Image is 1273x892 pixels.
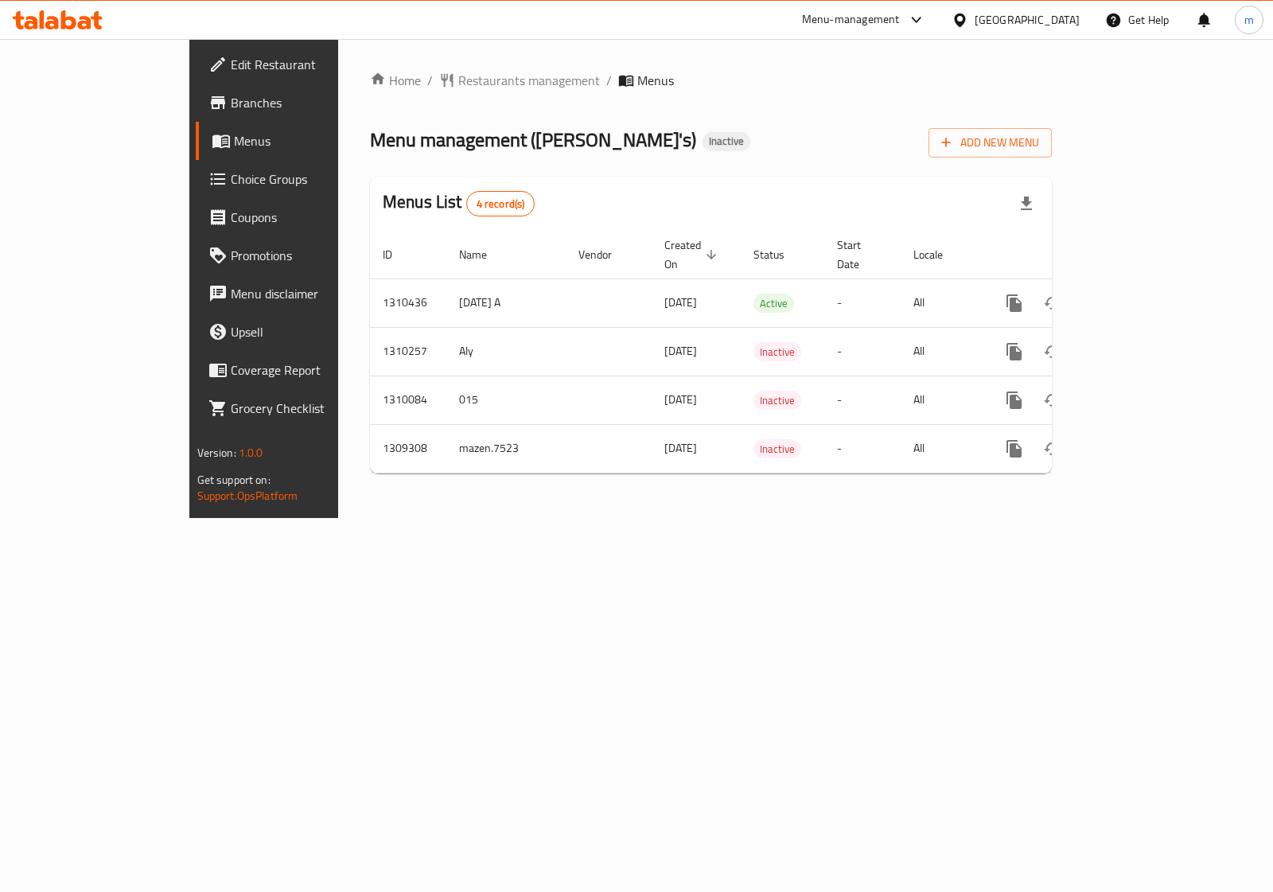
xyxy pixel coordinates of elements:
span: Inactive [703,134,750,148]
span: Menu disclaimer [231,284,389,303]
span: ID [383,245,413,264]
th: Actions [983,231,1161,279]
button: Change Status [1034,430,1072,468]
a: Grocery Checklist [196,389,402,427]
span: Restaurants management [458,71,600,90]
span: Coupons [231,208,389,227]
a: Coupons [196,198,402,236]
span: [DATE] [664,438,697,458]
button: more [995,333,1034,371]
span: m [1244,11,1254,29]
a: Choice Groups [196,160,402,198]
span: Coverage Report [231,360,389,380]
button: Change Status [1034,284,1072,322]
li: / [427,71,433,90]
a: Promotions [196,236,402,275]
td: 015 [446,376,566,424]
span: Grocery Checklist [231,399,389,418]
button: Change Status [1034,381,1072,419]
span: Upsell [231,322,389,341]
td: 1310257 [370,327,446,376]
button: more [995,381,1034,419]
span: Active [753,294,794,313]
a: Coverage Report [196,351,402,389]
span: [DATE] [664,292,697,313]
button: more [995,284,1034,322]
td: 1310084 [370,376,446,424]
li: / [606,71,612,90]
td: - [824,279,901,327]
span: Status [753,245,805,264]
td: mazen.7523 [446,424,566,473]
span: Version: [197,442,236,463]
span: Created On [664,236,722,274]
span: Name [459,245,508,264]
span: Get support on: [197,469,271,490]
td: 1310436 [370,279,446,327]
div: Inactive [753,342,801,361]
div: Inactive [703,132,750,151]
span: Branches [231,93,389,112]
span: Inactive [753,391,801,410]
span: Locale [913,245,964,264]
a: Upsell [196,313,402,351]
div: [GEOGRAPHIC_DATA] [975,11,1080,29]
table: enhanced table [370,231,1161,473]
a: Restaurants management [439,71,600,90]
td: - [824,376,901,424]
span: [DATE] [664,389,697,410]
div: Total records count [466,191,535,216]
td: All [901,424,983,473]
span: Add New Menu [941,133,1039,153]
span: Inactive [753,343,801,361]
div: Menu-management [802,10,900,29]
td: - [824,424,901,473]
span: Menu management ( [PERSON_NAME]'s ) [370,122,696,158]
span: [DATE] [664,341,697,361]
td: Aly [446,327,566,376]
div: Inactive [753,439,801,458]
button: more [995,430,1034,468]
span: Edit Restaurant [231,55,389,74]
td: All [901,376,983,424]
button: Change Status [1034,333,1072,371]
a: Branches [196,84,402,122]
span: 4 record(s) [467,197,535,212]
a: Menus [196,122,402,160]
div: Export file [1007,185,1045,223]
nav: breadcrumb [370,71,1052,90]
span: Start Date [837,236,882,274]
td: [DATE] A [446,279,566,327]
a: Edit Restaurant [196,45,402,84]
a: Menu disclaimer [196,275,402,313]
span: Choice Groups [231,169,389,189]
td: - [824,327,901,376]
td: All [901,279,983,327]
td: 1309308 [370,424,446,473]
button: Add New Menu [928,128,1052,158]
span: 1.0.0 [239,442,263,463]
h2: Menus List [383,190,535,216]
span: Menus [637,71,674,90]
span: Vendor [578,245,633,264]
span: Promotions [231,246,389,265]
td: All [901,327,983,376]
a: Support.OpsPlatform [197,485,298,506]
span: Inactive [753,440,801,458]
span: Menus [234,131,389,150]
